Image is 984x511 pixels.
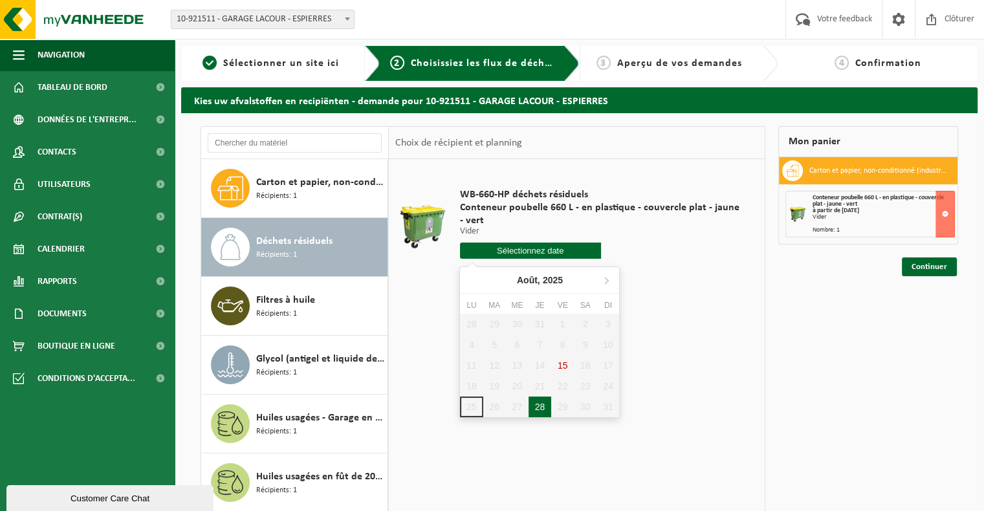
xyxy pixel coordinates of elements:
div: Je [529,299,551,312]
span: Documents [38,298,87,330]
strong: à partir de [DATE] [813,207,859,214]
span: 10-921511 - GARAGE LACOUR - ESPIERRES [171,10,355,29]
span: 1 [202,56,217,70]
span: Navigation [38,39,85,71]
span: Sélectionner un site ici [223,58,339,69]
span: Déchets résiduels [256,234,333,249]
div: Août, [512,270,568,290]
div: Sa [574,299,596,312]
span: Tableau de bord [38,71,107,103]
span: WB-660-HP déchets résiduels [460,188,743,201]
i: 2025 [543,276,563,285]
button: Huiles usagées - Garage en vrac Récipients: 1 [201,395,388,453]
span: Carton et papier, non-conditionné (industriel) [256,175,384,190]
span: Récipients: 1 [256,484,297,497]
div: 28 [529,397,551,417]
span: Conteneur poubelle 660 L - en plastique - couvercle plat - jaune - vert [813,194,944,208]
span: Choisissiez les flux de déchets et récipients [411,58,626,69]
input: Sélectionnez date [460,243,601,259]
div: Ma [483,299,506,312]
h2: Kies uw afvalstoffen en recipiënten - demande pour 10-921511 - GARAGE LACOUR - ESPIERRES [181,87,978,113]
p: Vider [460,227,743,236]
button: Filtres à huile Récipients: 1 [201,277,388,336]
a: Continuer [902,257,957,276]
div: Me [506,299,529,312]
span: Huiles usagées en fût de 200 lt [256,469,384,484]
span: Conteneur poubelle 660 L - en plastique - couvercle plat - jaune - vert [460,201,743,227]
span: Utilisateurs [38,168,91,201]
div: Vider [813,214,954,221]
span: Données de l'entrepr... [38,103,137,136]
span: Huiles usagées - Garage en vrac [256,410,384,426]
span: Contacts [38,136,76,168]
span: 3 [596,56,611,70]
span: Contrat(s) [38,201,82,233]
button: Carton et papier, non-conditionné (industriel) Récipients: 1 [201,159,388,218]
div: Ve [551,299,574,312]
button: Déchets résiduels Récipients: 1 [201,218,388,277]
div: Di [596,299,619,312]
div: Mon panier [778,126,958,157]
span: Conditions d'accepta... [38,362,135,395]
span: Rapports [38,265,77,298]
span: Récipients: 1 [256,190,297,202]
a: 1Sélectionner un site ici [188,56,355,71]
span: Récipients: 1 [256,249,297,261]
h3: Carton et papier, non-conditionné (industriel) [809,160,948,181]
span: Boutique en ligne [38,330,115,362]
div: Nombre: 1 [813,227,954,234]
span: Récipients: 1 [256,426,297,438]
span: 4 [835,56,849,70]
div: Lu [460,299,483,312]
span: Confirmation [855,58,921,69]
span: Aperçu de vos demandes [617,58,742,69]
span: 2 [390,56,404,70]
iframe: chat widget [6,483,216,511]
span: 10-921511 - GARAGE LACOUR - ESPIERRES [171,10,354,28]
div: Choix de récipient et planning [389,127,528,159]
span: Filtres à huile [256,292,315,308]
input: Chercher du matériel [208,133,382,153]
button: Glycol (antigel et liquide de refroidissement) in 200l Récipients: 1 [201,336,388,395]
span: Récipients: 1 [256,308,297,320]
span: Calendrier [38,233,85,265]
span: Récipients: 1 [256,367,297,379]
span: Glycol (antigel et liquide de refroidissement) in 200l [256,351,384,367]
